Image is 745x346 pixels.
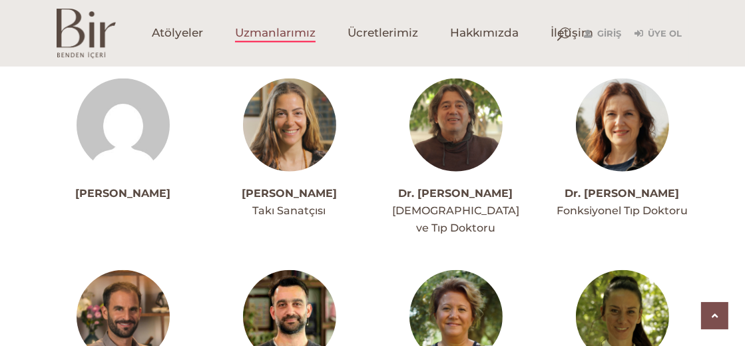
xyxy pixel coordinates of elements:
[348,26,418,41] span: Ücretlerimiz
[253,204,326,217] span: Takı Sanatçısı
[635,26,682,42] a: Üye Ol
[565,187,680,200] a: Dr. [PERSON_NAME]
[392,204,519,234] span: [DEMOGRAPHIC_DATA] ve Tıp Doktoru
[557,204,688,217] span: Fonksiyonel Tıp Doktoru
[75,187,170,200] a: [PERSON_NAME]
[235,26,316,41] span: Uzmanlarımız
[450,26,519,41] span: Hakkımızda
[409,79,503,172] img: Bugra_Oktem_004-300x300.png
[243,79,336,172] img: divyaprofil-300x300.jpg
[399,187,513,200] a: Dr. [PERSON_NAME]
[585,26,622,42] a: Giriş
[576,79,669,172] img: ferdaprofil--300x300.jpg
[242,187,337,200] a: [PERSON_NAME]
[152,26,203,41] span: Atölyeler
